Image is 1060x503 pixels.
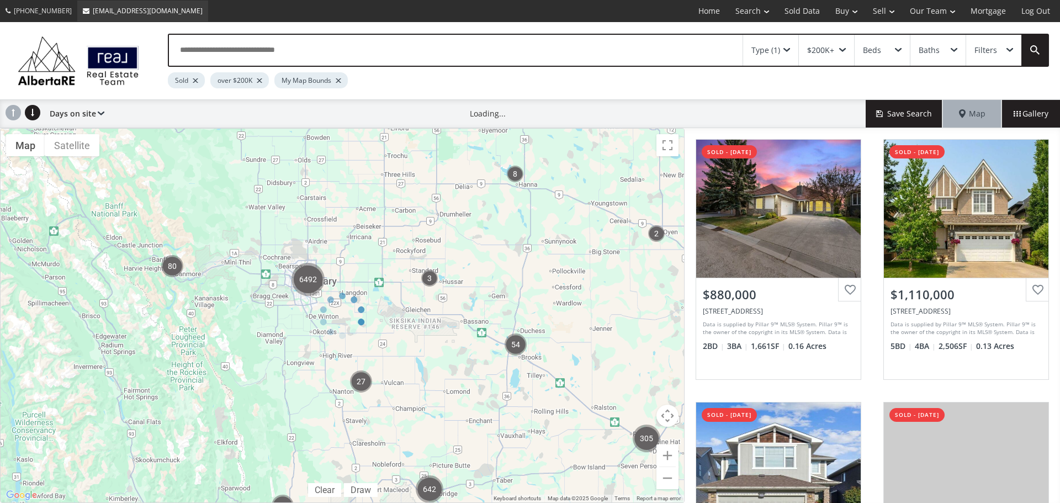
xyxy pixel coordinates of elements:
[1001,100,1060,128] div: Gallery
[976,341,1014,352] span: 0.13 Acres
[891,320,1039,337] div: Data is supplied by Pillar 9™ MLS® System. Pillar 9™ is the owner of the copyright in its MLS® Sy...
[919,46,940,54] div: Baths
[788,341,826,352] span: 0.16 Acres
[943,100,1001,128] div: Map
[12,33,145,88] img: Logo
[703,320,851,337] div: Data is supplied by Pillar 9™ MLS® System. Pillar 9™ is the owner of the copyright in its MLS® Sy...
[959,108,985,119] span: Map
[685,128,872,391] a: sold - [DATE]$880,000[STREET_ADDRESS]Data is supplied by Pillar 9™ MLS® System. Pillar 9™ is the ...
[915,341,936,352] span: 4 BA
[703,286,854,303] div: $880,000
[703,341,724,352] span: 2 BD
[939,341,973,352] span: 2,506 SF
[1014,108,1048,119] span: Gallery
[891,306,1042,316] div: 242 Discovery Ridge Bay SW, Calgary, AB T3H 5T7
[44,100,104,128] div: Days on site
[872,128,1060,391] a: sold - [DATE]$1,110,000[STREET_ADDRESS]Data is supplied by Pillar 9™ MLS® System. Pillar 9™ is th...
[863,46,881,54] div: Beds
[751,46,780,54] div: Type (1)
[210,72,269,88] div: over $200K
[974,46,997,54] div: Filters
[891,286,1042,303] div: $1,110,000
[77,1,208,21] a: [EMAIL_ADDRESS][DOMAIN_NAME]
[727,341,748,352] span: 3 BA
[274,72,348,88] div: My Map Bounds
[168,72,205,88] div: Sold
[14,6,72,15] span: [PHONE_NUMBER]
[891,341,912,352] span: 5 BD
[866,100,943,128] button: Save Search
[470,108,506,119] div: Loading...
[751,341,786,352] span: 1,661 SF
[807,46,834,54] div: $200K+
[703,306,854,316] div: 156 Scenic Ridge Crescent NW, Calgary, AB T3L 1V7
[93,6,203,15] span: [EMAIL_ADDRESS][DOMAIN_NAME]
